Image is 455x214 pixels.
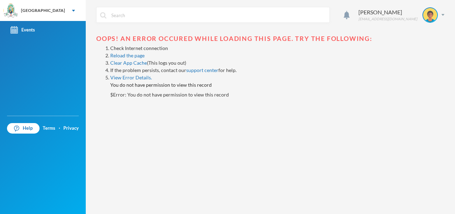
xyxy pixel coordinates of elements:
a: Help [7,123,40,134]
img: logo [4,4,18,18]
div: [PERSON_NAME] [358,8,417,16]
a: Terms [43,125,55,132]
a: Clear App Cache [110,60,147,66]
p: $ Error: You do not have permission to view this record [110,91,444,98]
input: Search [111,7,326,23]
div: [EMAIL_ADDRESS][DOMAIN_NAME] [358,16,417,22]
div: [GEOGRAPHIC_DATA] [21,7,65,14]
img: STUDENT [423,8,437,22]
a: View Error Details. [110,74,152,80]
div: Events [10,26,35,34]
img: search [100,12,106,19]
li: (This logs you out) [110,59,444,66]
a: support center [186,67,218,73]
a: Reload the page [110,52,145,58]
li: Check Internet connection [110,44,444,52]
div: · [59,125,60,132]
a: Privacy [63,125,79,132]
div: Oops! An error occured while loading this page. Try the following: [96,33,444,44]
h4: You do not have permission to view this record [110,81,444,88]
li: If the problem persists, contact our for help. [110,66,444,74]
